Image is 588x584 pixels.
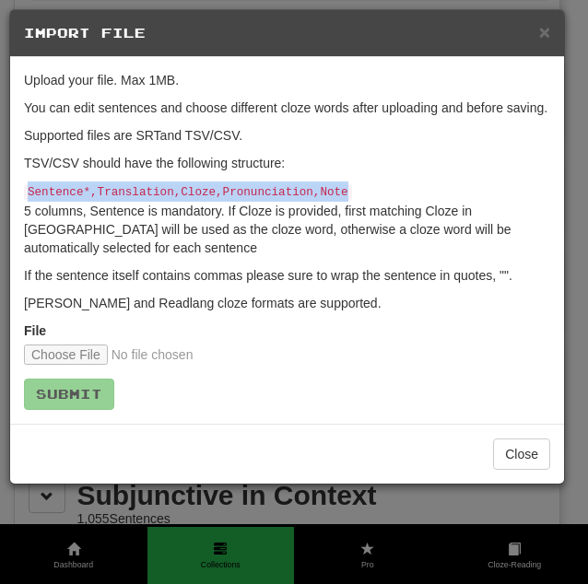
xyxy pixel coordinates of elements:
span: × [539,21,550,42]
p: You can edit sentences and choose different cloze words after uploading and before saving. [24,99,550,117]
label: File [24,321,46,340]
p: [PERSON_NAME] and Readlang cloze formats are supported. [24,294,550,312]
p: TSV/CSV should have the following structure: [24,154,550,172]
button: Close [539,22,550,41]
p: Supported files are SRT and TSV/CSV. [24,126,550,145]
h5: Import File [24,24,550,42]
code: Sentence*,Translation,Cloze,Pronunciation,Note [24,184,352,201]
button: Close [493,438,550,470]
p: If the sentence itself contains commas please sure to wrap the sentence in quotes, "". [24,266,550,285]
p: 5 columns, Sentence is mandatory. If Cloze is provided, first matching Cloze in [GEOGRAPHIC_DATA]... [24,181,550,257]
button: Submit [24,379,114,410]
p: Upload your file. Max 1MB. [24,71,550,89]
